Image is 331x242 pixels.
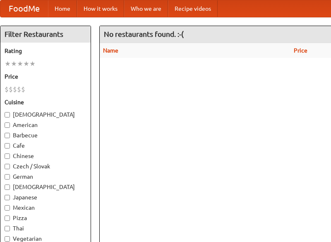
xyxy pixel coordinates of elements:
label: Pizza [5,214,86,222]
li: $ [9,85,13,94]
label: [DEMOGRAPHIC_DATA] [5,110,86,119]
input: Czech / Slovak [5,164,10,169]
label: Czech / Slovak [5,162,86,170]
input: Thai [5,226,10,231]
label: Mexican [5,204,86,212]
input: American [5,122,10,128]
a: Who we are [124,0,168,17]
input: Barbecue [5,133,10,138]
li: ★ [5,59,11,68]
a: Price [294,47,307,54]
li: ★ [11,59,17,68]
a: Name [103,47,118,54]
label: American [5,121,86,129]
input: Japanese [5,195,10,200]
label: Cafe [5,141,86,150]
label: [DEMOGRAPHIC_DATA] [5,183,86,191]
input: Mexican [5,205,10,211]
h4: Filter Restaurants [0,26,91,43]
a: Home [48,0,77,17]
li: $ [21,85,25,94]
input: [DEMOGRAPHIC_DATA] [5,112,10,117]
a: How it works [77,0,124,17]
input: Pizza [5,216,10,221]
label: Barbecue [5,131,86,139]
ng-pluralize: No restaurants found. :-( [104,30,184,38]
li: $ [13,85,17,94]
input: [DEMOGRAPHIC_DATA] [5,184,10,190]
input: Vegetarian [5,236,10,242]
h5: Rating [5,47,86,55]
li: ★ [23,59,29,68]
li: ★ [17,59,23,68]
label: Japanese [5,193,86,201]
h5: Cuisine [5,98,86,106]
label: Thai [5,224,86,232]
h5: Price [5,72,86,81]
input: Cafe [5,143,10,149]
input: German [5,174,10,180]
li: $ [5,85,9,94]
li: ★ [29,59,36,68]
li: $ [17,85,21,94]
label: German [5,173,86,181]
label: Chinese [5,152,86,160]
a: Recipe videos [168,0,218,17]
input: Chinese [5,153,10,159]
a: FoodMe [0,0,48,17]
